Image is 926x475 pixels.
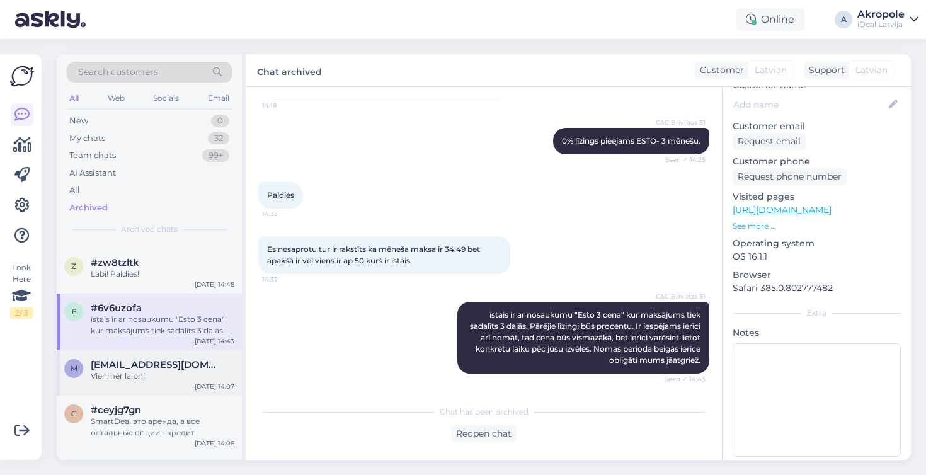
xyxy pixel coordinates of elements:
div: Look Here [10,262,33,319]
div: [DATE] 14:48 [195,280,234,289]
span: #zw8tzltk [91,257,139,268]
span: #6v6uzofa [91,302,142,314]
div: Labi! Paldies! [91,268,234,280]
div: Extra [733,307,901,319]
span: 14:33 [262,209,309,219]
p: OS 16.1.1 [733,250,901,263]
span: īstais ir ar nosaukumu "Esto 3 cena" kur maksājums tiek sadalīts 3 daļās. Pārējie līzingi būs pro... [470,310,702,365]
div: Vienmēr laipni! [91,370,234,382]
span: Seen ✓ 14:25 [658,155,706,164]
div: Akropole [857,9,905,20]
span: Es nesaprotu tur ir rakstīts ka mēneša maksa ir 34.49 bet apakšā ir vēl viens ir ap 50 kurš ir īs... [267,244,482,265]
div: Reopen chat [451,425,517,442]
span: Search customers [78,66,158,79]
span: Chat has been archived [440,406,529,418]
a: [URL][DOMAIN_NAME] [733,204,832,215]
span: Paldies [267,190,294,200]
p: Browser [733,268,901,282]
div: My chats [69,132,105,145]
div: Support [804,64,845,77]
p: Customer email [733,120,901,133]
div: Request phone number [733,168,847,185]
div: Request email [733,133,806,150]
div: A [835,11,852,28]
div: Archived [69,202,108,214]
div: 0 [211,115,229,127]
p: Customer phone [733,155,901,168]
div: New [69,115,88,127]
p: See more ... [733,220,901,232]
input: Add name [733,98,886,112]
div: 99+ [202,149,229,162]
span: z [71,261,76,271]
p: Visited pages [733,190,901,203]
span: C&C Brīvības 31 [656,292,706,301]
div: Customer [695,64,744,77]
img: Askly Logo [10,64,34,88]
span: Latvian [755,64,787,77]
span: 14:37 [262,275,309,284]
div: Online [736,8,804,31]
div: iDeal Latvija [857,20,905,30]
div: 32 [208,132,229,145]
span: c [71,409,77,418]
a: AkropoleiDeal Latvija [857,9,918,30]
div: Socials [151,90,181,106]
div: Web [105,90,127,106]
span: Seen ✓ 14:43 [658,374,706,384]
div: 2 / 3 [10,307,33,319]
div: Email [205,90,232,106]
span: m [71,363,77,373]
span: 0% līzings pieejams ESTO- 3 mēnešu. [562,136,700,146]
div: All [67,90,81,106]
div: SmartDeal это аренда, а все остальные опции - кредит [91,416,234,438]
p: Safari 385.0.802777482 [733,282,901,295]
label: Chat archived [257,62,322,79]
p: Notes [733,326,901,340]
span: Latvian [855,64,888,77]
span: 6 [72,307,76,316]
span: montaslaide@gmail.com [91,359,222,370]
div: All [69,184,80,197]
span: 14:18 [262,101,309,110]
span: #ceyjg7gn [91,404,141,416]
div: [DATE] 14:06 [195,438,234,448]
span: Archived chats [121,224,178,235]
p: Operating system [733,237,901,250]
div: AI Assistant [69,167,116,180]
div: īstais ir ar nosaukumu "Esto 3 cena" kur maksājums tiek sadalīts 3 daļās. Pārējie līzingi būs pro... [91,314,234,336]
div: [DATE] 14:43 [195,336,234,346]
div: Team chats [69,149,116,162]
span: C&C Brīvības 31 [656,118,706,127]
div: [DATE] 14:07 [195,382,234,391]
